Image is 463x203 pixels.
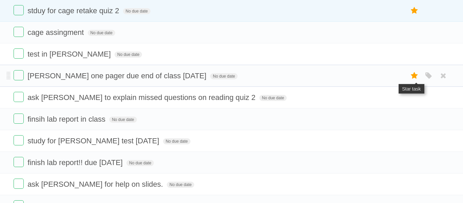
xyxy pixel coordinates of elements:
label: Star task [408,70,421,81]
span: No due date [123,8,150,14]
span: No due date [259,95,287,101]
label: Done [14,179,24,189]
span: No due date [115,52,142,58]
span: study for [PERSON_NAME] test [DATE] [27,137,161,145]
span: No due date [210,73,238,79]
label: Done [14,135,24,145]
label: Done [14,92,24,102]
label: Done [14,157,24,167]
span: ask [PERSON_NAME] for help on slides. [27,180,165,188]
label: Star task [408,5,421,16]
label: Done [14,114,24,124]
label: Done [14,5,24,15]
span: No due date [126,160,154,166]
span: ask [PERSON_NAME] to explain missed questions on reading quiz 2 [27,93,257,102]
label: Done [14,48,24,59]
label: Done [14,70,24,80]
span: No due date [88,30,115,36]
span: finish lab report!! due [DATE] [27,158,124,167]
span: finsih lab report in class [27,115,107,123]
span: No due date [109,117,137,123]
span: test in [PERSON_NAME] [27,50,113,58]
span: stduy for cage retake quiz 2 [27,6,121,15]
span: [PERSON_NAME] one pager due end of class [DATE] [27,72,208,80]
span: cage assingment [27,28,85,37]
span: No due date [167,182,194,188]
label: Done [14,27,24,37]
span: No due date [163,138,190,144]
